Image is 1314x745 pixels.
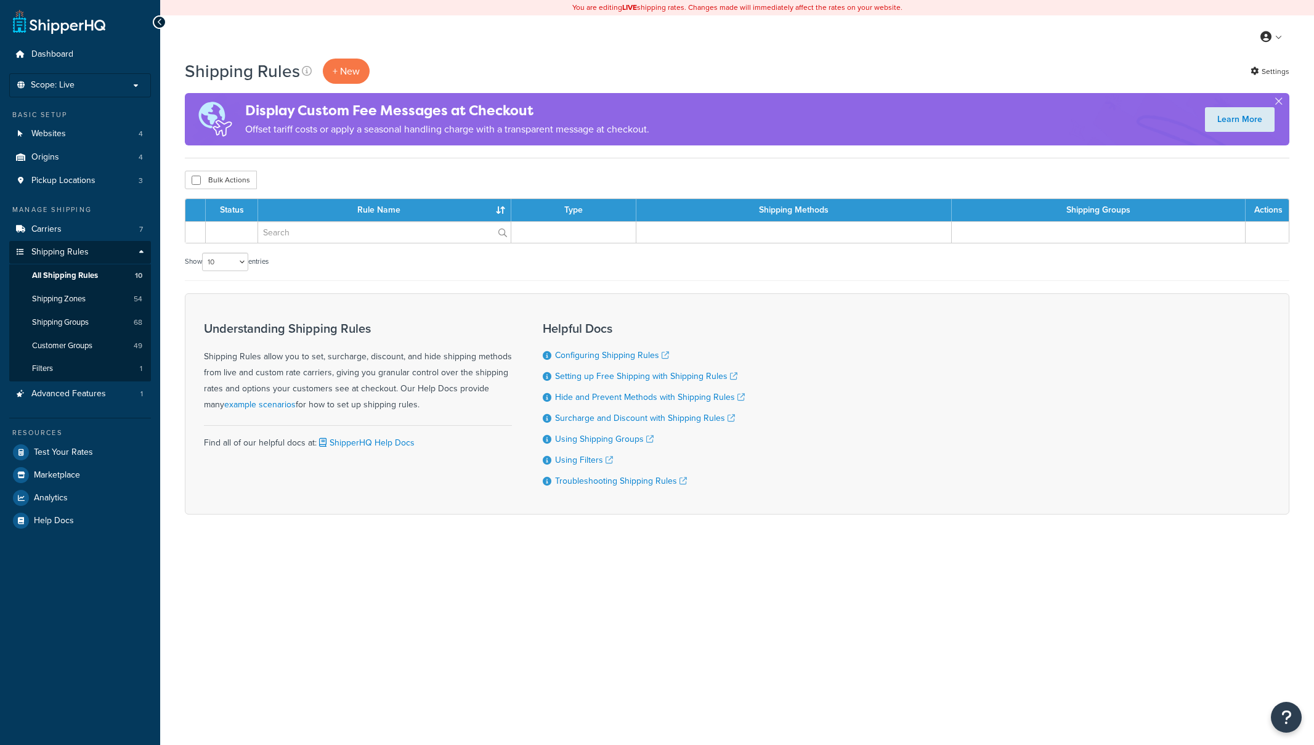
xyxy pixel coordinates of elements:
[139,176,143,186] span: 3
[31,247,89,258] span: Shipping Rules
[31,389,106,399] span: Advanced Features
[9,218,151,241] a: Carriers 7
[32,364,53,374] span: Filters
[511,199,636,221] th: Type
[134,317,142,328] span: 68
[134,341,142,351] span: 49
[555,391,745,404] a: Hide and Prevent Methods with Shipping Rules
[1251,63,1289,80] a: Settings
[34,447,93,458] span: Test Your Rates
[1271,702,1302,733] button: Open Resource Center
[9,383,151,405] li: Advanced Features
[9,464,151,486] a: Marketplace
[9,264,151,287] li: All Shipping Rules
[9,428,151,438] div: Resources
[185,171,257,189] button: Bulk Actions
[245,121,649,138] p: Offset tariff costs or apply a seasonal handling charge with a transparent message at checkout.
[204,322,512,413] div: Shipping Rules allow you to set, surcharge, discount, and hide shipping methods from live and cus...
[204,425,512,451] div: Find all of our helpful docs at:
[31,129,66,139] span: Websites
[32,294,86,304] span: Shipping Zones
[9,123,151,145] a: Websites 4
[9,264,151,287] a: All Shipping Rules 10
[9,169,151,192] li: Pickup Locations
[9,110,151,120] div: Basic Setup
[31,224,62,235] span: Carriers
[543,322,745,335] h3: Helpful Docs
[204,322,512,335] h3: Understanding Shipping Rules
[139,152,143,163] span: 4
[555,370,737,383] a: Setting up Free Shipping with Shipping Rules
[622,2,637,13] b: LIVE
[185,59,300,83] h1: Shipping Rules
[34,493,68,503] span: Analytics
[9,205,151,215] div: Manage Shipping
[31,152,59,163] span: Origins
[9,311,151,334] li: Shipping Groups
[32,317,89,328] span: Shipping Groups
[9,510,151,532] a: Help Docs
[636,199,951,221] th: Shipping Methods
[9,43,151,66] a: Dashboard
[952,199,1246,221] th: Shipping Groups
[140,389,143,399] span: 1
[555,474,687,487] a: Troubleshooting Shipping Rules
[258,199,511,221] th: Rule Name
[139,129,143,139] span: 4
[9,487,151,509] a: Analytics
[139,224,143,235] span: 7
[317,436,415,449] a: ShipperHQ Help Docs
[140,364,142,374] span: 1
[9,441,151,463] a: Test Your Rates
[206,199,258,221] th: Status
[32,341,92,351] span: Customer Groups
[9,357,151,380] li: Filters
[1205,107,1275,132] a: Learn More
[185,253,269,271] label: Show entries
[9,288,151,311] li: Shipping Zones
[9,288,151,311] a: Shipping Zones 54
[9,241,151,381] li: Shipping Rules
[9,146,151,169] li: Origins
[555,454,613,466] a: Using Filters
[258,222,511,243] input: Search
[13,9,105,34] a: ShipperHQ Home
[555,433,654,446] a: Using Shipping Groups
[9,383,151,405] a: Advanced Features 1
[31,176,95,186] span: Pickup Locations
[555,349,669,362] a: Configuring Shipping Rules
[224,398,296,411] a: example scenarios
[34,470,80,481] span: Marketplace
[34,516,74,526] span: Help Docs
[9,311,151,334] a: Shipping Groups 68
[9,241,151,264] a: Shipping Rules
[9,169,151,192] a: Pickup Locations 3
[323,59,370,84] p: + New
[9,357,151,380] a: Filters 1
[1246,199,1289,221] th: Actions
[9,335,151,357] li: Customer Groups
[245,100,649,121] h4: Display Custom Fee Messages at Checkout
[9,335,151,357] a: Customer Groups 49
[31,49,73,60] span: Dashboard
[32,271,98,281] span: All Shipping Rules
[135,271,142,281] span: 10
[9,218,151,241] li: Carriers
[9,123,151,145] li: Websites
[555,412,735,425] a: Surcharge and Discount with Shipping Rules
[185,93,245,145] img: duties-banner-06bc72dcb5fe05cb3f9472aba00be2ae8eb53ab6f0d8bb03d382ba314ac3c341.png
[31,80,75,91] span: Scope: Live
[134,294,142,304] span: 54
[9,146,151,169] a: Origins 4
[202,253,248,271] select: Showentries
